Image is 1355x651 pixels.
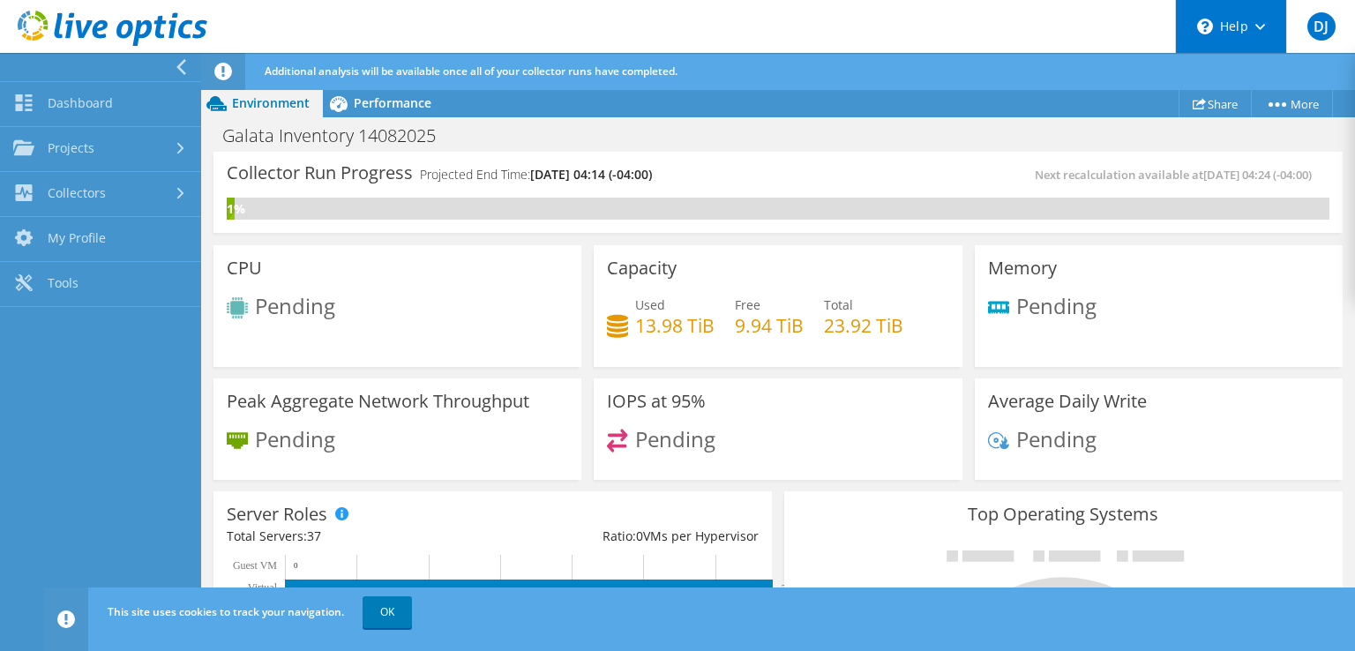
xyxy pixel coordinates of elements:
[1307,12,1336,41] span: DJ
[735,316,804,335] h4: 9.94 TiB
[227,258,262,278] h3: CPU
[635,423,715,453] span: Pending
[307,528,321,544] span: 37
[492,527,758,546] div: Ratio: VMs per Hypervisor
[108,604,344,619] span: This site uses cookies to track your navigation.
[227,527,492,546] div: Total Servers:
[735,296,760,313] span: Free
[988,392,1147,411] h3: Average Daily Write
[255,423,335,453] span: Pending
[227,392,529,411] h3: Peak Aggregate Network Throughput
[1016,290,1097,319] span: Pending
[636,528,643,544] span: 0
[214,126,463,146] h1: Galata Inventory 14082025
[530,166,652,183] span: [DATE] 04:14 (-04:00)
[1179,90,1252,117] a: Share
[1203,167,1312,183] span: [DATE] 04:24 (-04:00)
[1016,423,1097,453] span: Pending
[363,596,412,628] a: OK
[607,392,706,411] h3: IOPS at 95%
[232,94,310,111] span: Environment
[420,165,652,184] h4: Projected End Time:
[248,581,278,594] text: Virtual
[607,258,677,278] h3: Capacity
[227,505,327,524] h3: Server Roles
[635,296,665,313] span: Used
[1251,90,1333,117] a: More
[227,199,235,219] div: 1%
[824,296,853,313] span: Total
[265,64,677,79] span: Additional analysis will be available once all of your collector runs have completed.
[233,559,277,572] text: Guest VM
[1035,167,1321,183] span: Next recalculation available at
[797,505,1329,524] h3: Top Operating Systems
[1197,19,1213,34] svg: \n
[294,561,298,570] text: 0
[354,94,431,111] span: Performance
[635,316,715,335] h4: 13.98 TiB
[988,258,1057,278] h3: Memory
[824,316,903,335] h4: 23.92 TiB
[255,291,335,320] span: Pending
